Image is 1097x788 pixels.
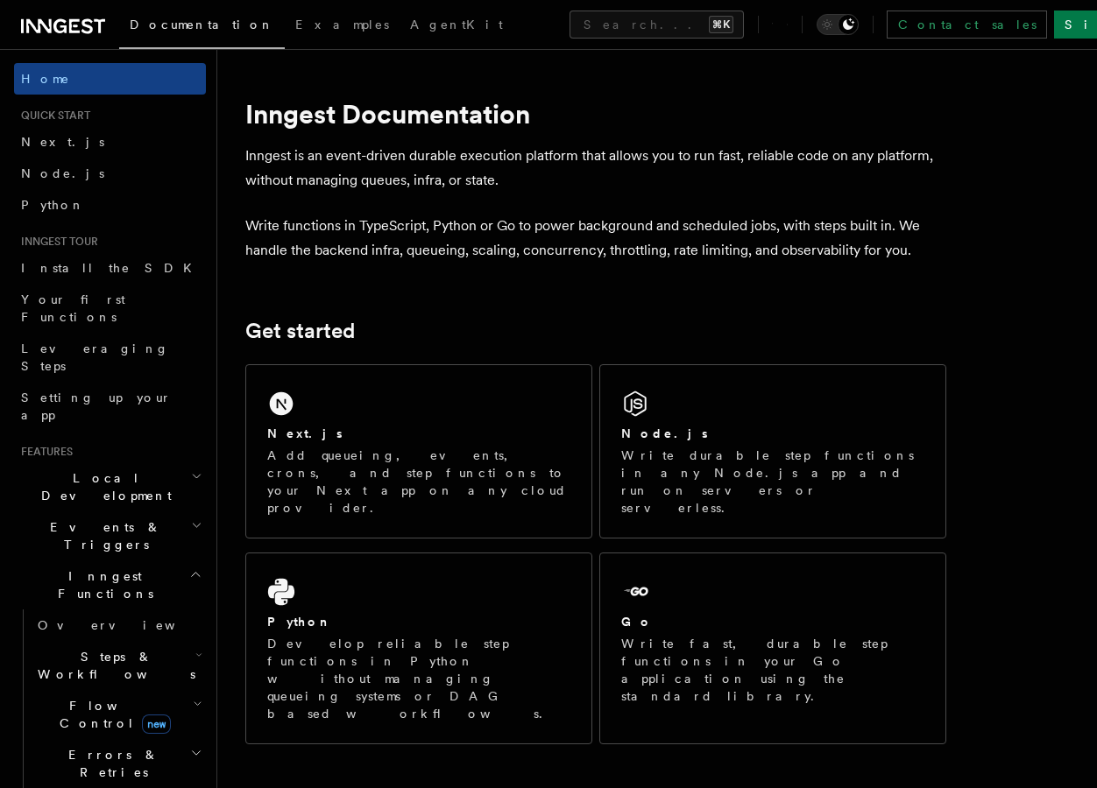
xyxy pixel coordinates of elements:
p: Write durable step functions in any Node.js app and run on servers or serverless. [621,447,924,517]
span: Inngest tour [14,235,98,249]
span: Leveraging Steps [21,341,169,373]
a: Next.js [14,126,206,158]
span: Next.js [21,135,104,149]
span: Examples [295,18,389,32]
span: Home [21,70,70,88]
span: new [142,714,171,734]
a: Setting up your app [14,382,206,431]
p: Write fast, durable step functions in your Go application using the standard library. [621,635,924,705]
a: Node.jsWrite durable step functions in any Node.js app and run on servers or serverless. [599,364,946,538]
button: Flow Controlnew [31,690,206,739]
a: Python [14,189,206,221]
span: Overview [38,618,218,632]
span: Flow Control [31,697,193,732]
span: Steps & Workflows [31,648,195,683]
button: Local Development [14,462,206,511]
a: AgentKit [400,5,513,47]
span: Events & Triggers [14,518,191,553]
span: Quick start [14,109,90,123]
a: Overview [31,609,206,641]
a: Documentation [119,5,285,49]
a: GoWrite fast, durable step functions in your Go application using the standard library. [599,552,946,744]
span: Setting up your app [21,390,172,422]
span: Local Development [14,469,191,504]
button: Search...⌘K [570,11,744,39]
span: Install the SDK [21,261,202,275]
h2: Next.js [267,425,343,442]
p: Write functions in TypeScript, Python or Go to power background and scheduled jobs, with steps bu... [245,214,946,263]
span: Errors & Retries [31,746,190,781]
h2: Node.js [621,425,708,442]
a: Node.js [14,158,206,189]
span: Features [14,445,73,459]
span: Your first Functions [21,292,125,324]
span: Node.js [21,166,104,180]
a: Examples [285,5,400,47]
a: Next.jsAdd queueing, events, crons, and step functions to your Next app on any cloud provider. [245,364,592,538]
span: Inngest Functions [14,567,189,602]
a: Your first Functions [14,284,206,333]
button: Inngest Functions [14,560,206,609]
a: Get started [245,319,355,343]
kbd: ⌘K [709,16,733,33]
button: Toggle dark mode [817,14,859,35]
a: Install the SDK [14,252,206,284]
p: Develop reliable step functions in Python without managing queueing systems or DAG based workflows. [267,635,570,722]
a: Leveraging Steps [14,333,206,382]
button: Steps & Workflows [31,641,206,690]
a: Contact sales [887,11,1047,39]
button: Errors & Retries [31,739,206,788]
a: PythonDevelop reliable step functions in Python without managing queueing systems or DAG based wo... [245,552,592,744]
h2: Python [267,613,332,630]
button: Events & Triggers [14,511,206,560]
span: AgentKit [410,18,503,32]
a: Home [14,63,206,95]
span: Documentation [130,18,274,32]
span: Python [21,198,85,212]
p: Add queueing, events, crons, and step functions to your Next app on any cloud provider. [267,447,570,517]
p: Inngest is an event-driven durable execution platform that allows you to run fast, reliable code ... [245,144,946,193]
h2: Go [621,613,653,630]
h1: Inngest Documentation [245,98,946,130]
